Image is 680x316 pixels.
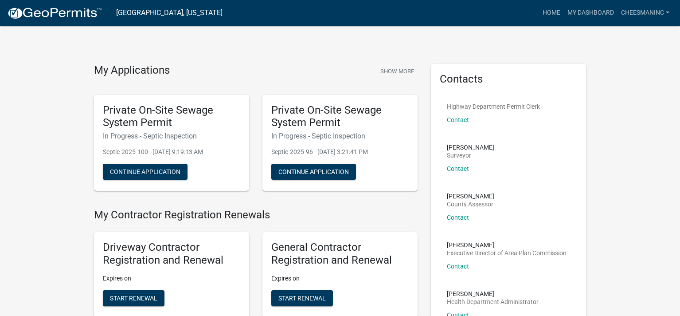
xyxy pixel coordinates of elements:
[447,263,469,270] a: Contact
[447,152,494,158] p: Surveyor
[447,193,494,199] p: [PERSON_NAME]
[271,241,409,267] h5: General Contractor Registration and Renewal
[110,294,157,301] span: Start Renewal
[103,164,188,180] button: Continue Application
[447,291,539,297] p: [PERSON_NAME]
[271,132,409,140] h6: In Progress - Septic Inspection
[103,290,164,306] button: Start Renewal
[447,242,567,248] p: [PERSON_NAME]
[271,104,409,130] h5: Private On-Site Sewage System Permit
[447,250,567,256] p: Executive Director of Area Plan Commission
[271,164,356,180] button: Continue Application
[103,241,240,267] h5: Driveway Contractor Registration and Renewal
[271,290,333,306] button: Start Renewal
[539,4,564,21] a: Home
[447,214,469,221] a: Contact
[103,104,240,130] h5: Private On-Site Sewage System Permit
[447,165,469,172] a: Contact
[377,64,418,79] button: Show More
[447,116,469,123] a: Contact
[564,4,617,21] a: My Dashboard
[103,274,240,283] p: Expires on
[440,73,577,86] h5: Contacts
[617,4,673,21] a: cheesmaninc
[94,209,418,221] h4: My Contractor Registration Renewals
[103,132,240,140] h6: In Progress - Septic Inspection
[447,201,494,207] p: County Assessor
[271,274,409,283] p: Expires on
[447,144,494,150] p: [PERSON_NAME]
[447,103,540,110] p: Highway Department Permit Clerk
[278,294,326,301] span: Start Renewal
[271,147,409,157] p: Septic-2025-96 - [DATE] 3:21:41 PM
[103,147,240,157] p: Septic-2025-100 - [DATE] 9:19:13 AM
[447,299,539,305] p: Health Department Administrator
[94,64,170,77] h4: My Applications
[116,5,223,20] a: [GEOGRAPHIC_DATA], [US_STATE]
